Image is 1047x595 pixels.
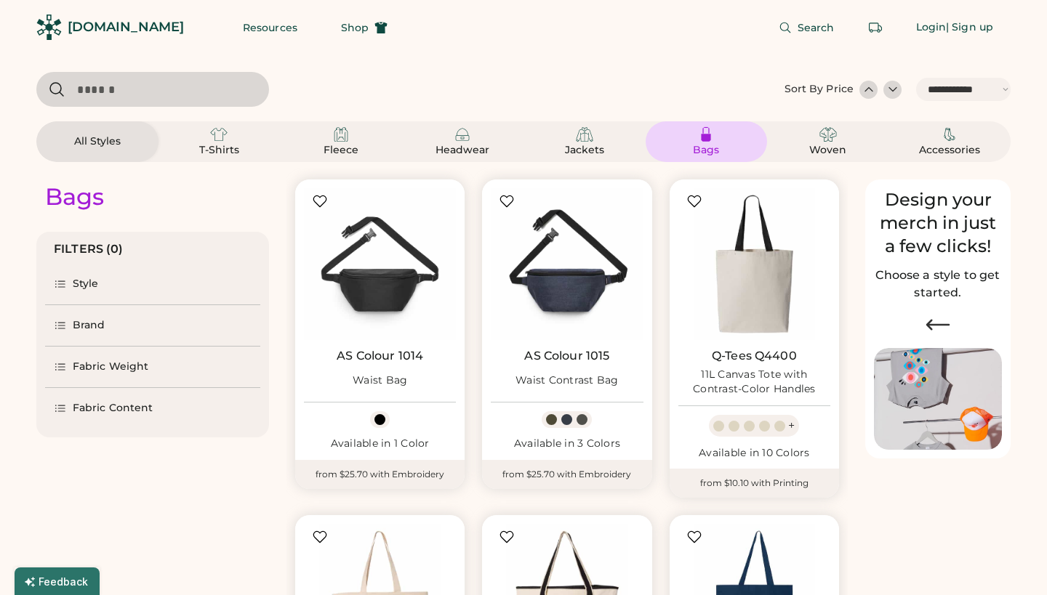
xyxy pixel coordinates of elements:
div: Design your merch in just a few clicks! [874,188,1002,258]
iframe: Front Chat [978,530,1040,592]
div: Fleece [308,143,374,158]
div: Woven [795,143,861,158]
img: AS Colour 1014 Waist Bag [304,188,456,340]
div: Accessories [917,143,982,158]
div: [DOMAIN_NAME] [68,18,184,36]
h2: Choose a style to get started. [874,267,1002,301]
span: Search [798,23,835,33]
img: T-Shirts Icon [210,126,228,143]
div: Login [916,20,947,35]
img: Image of Lisa Congdon Eye Print on T-Shirt and Hat [874,348,1002,450]
button: Retrieve an order [861,13,890,42]
div: Headwear [430,143,495,158]
div: 11L Canvas Tote with Contrast-Color Handles [678,368,830,397]
a: Q-Tees Q4400 [712,349,797,363]
div: Waist Bag [353,373,407,388]
img: Fleece Icon [332,126,350,143]
div: Available in 10 Colors [678,446,830,461]
div: T-Shirts [186,143,252,158]
a: AS Colour 1014 [337,349,423,363]
div: | Sign up [946,20,993,35]
div: Available in 1 Color [304,437,456,451]
div: + [788,418,795,434]
img: Q-Tees Q4400 11L Canvas Tote with Contrast-Color Handles [678,188,830,340]
div: Fabric Content [73,401,153,416]
span: Shop [341,23,369,33]
img: Bags Icon [697,126,715,143]
img: Headwear Icon [454,126,471,143]
div: Sort By Price [785,82,854,97]
img: Woven Icon [819,126,837,143]
img: AS Colour 1015 Waist Contrast Bag [491,188,643,340]
div: Style [73,277,99,291]
a: AS Colour 1015 [524,349,609,363]
div: Bags [45,182,104,211]
div: Waist Contrast Bag [516,373,619,388]
div: Available in 3 Colors [491,437,643,451]
div: FILTERS (0) [54,240,124,258]
img: Jackets Icon [576,126,593,143]
div: Fabric Weight [73,360,148,374]
div: All Styles [65,134,130,149]
div: from $10.10 with Printing [670,469,839,498]
button: Shop [324,13,405,42]
button: Resources [225,13,315,42]
div: Bags [673,143,739,158]
div: Jackets [552,143,617,158]
img: Accessories Icon [941,126,958,143]
button: Search [761,13,852,42]
div: from $25.70 with Embroidery [295,460,465,489]
img: Rendered Logo - Screens [36,15,62,40]
div: Brand [73,318,105,333]
div: from $25.70 with Embroidery [482,460,651,489]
